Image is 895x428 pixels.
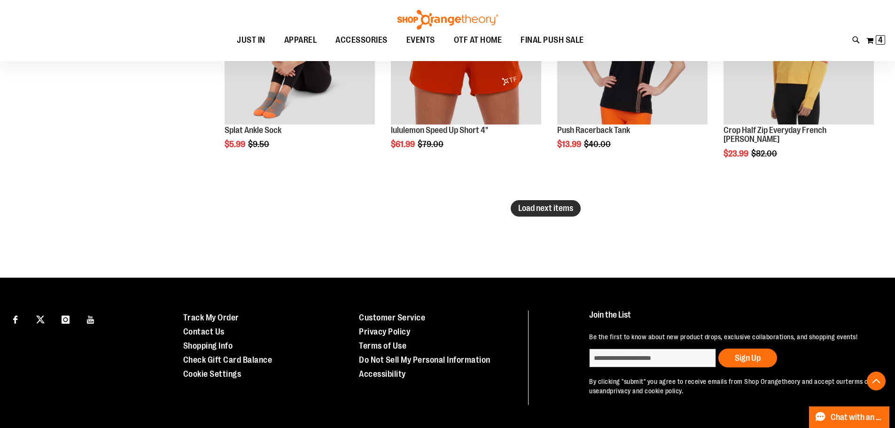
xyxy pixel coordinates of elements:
[32,311,49,327] a: Visit our X page
[589,377,873,396] p: By clicking "submit" you agree to receive emails from Shop Orangetheory and accept our and
[391,125,488,135] a: lululemon Speed Up Short 4"
[359,313,425,322] a: Customer Service
[359,369,406,379] a: Accessibility
[183,313,239,322] a: Track My Order
[275,30,327,51] a: APPAREL
[610,387,683,395] a: privacy and cookie policy.
[521,30,584,51] span: FINAL PUSH SALE
[335,30,388,51] span: ACCESSORIES
[183,355,272,365] a: Check Gift Card Balance
[359,341,406,350] a: Terms of Use
[183,369,241,379] a: Cookie Settings
[225,125,281,135] a: Splat Ankle Sock
[831,413,884,422] span: Chat with an Expert
[248,140,271,149] span: $9.50
[225,140,247,149] span: $5.99
[511,200,581,217] button: Load next items
[83,311,99,327] a: Visit our Youtube page
[36,315,45,324] img: Twitter
[396,10,499,30] img: Shop Orangetheory
[584,140,612,149] span: $40.00
[809,406,890,428] button: Chat with an Expert
[418,140,445,149] span: $79.00
[359,355,490,365] a: Do Not Sell My Personal Information
[406,30,435,51] span: EVENTS
[589,311,873,328] h4: Join the List
[735,353,761,363] span: Sign Up
[589,349,716,367] input: enter email
[518,203,573,213] span: Load next items
[589,332,873,342] p: Be the first to know about new product drops, exclusive collaborations, and shopping events!
[397,30,444,51] a: EVENTS
[724,125,826,144] a: Crop Half Zip Everyday French [PERSON_NAME]
[57,311,74,327] a: Visit our Instagram page
[724,149,750,158] span: $23.99
[326,30,397,51] a: ACCESSORIES
[359,327,410,336] a: Privacy Policy
[444,30,512,51] a: OTF AT HOME
[391,140,416,149] span: $61.99
[237,30,265,51] span: JUST IN
[284,30,317,51] span: APPAREL
[557,125,630,135] a: Push Racerback Tank
[867,372,886,390] button: Back To Top
[454,30,502,51] span: OTF AT HOME
[718,349,777,367] button: Sign Up
[227,30,275,51] a: JUST IN
[878,35,883,45] span: 4
[557,140,583,149] span: $13.99
[751,149,778,158] span: $82.00
[511,30,593,51] a: FINAL PUSH SALE
[7,311,23,327] a: Visit our Facebook page
[183,327,225,336] a: Contact Us
[183,341,233,350] a: Shopping Info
